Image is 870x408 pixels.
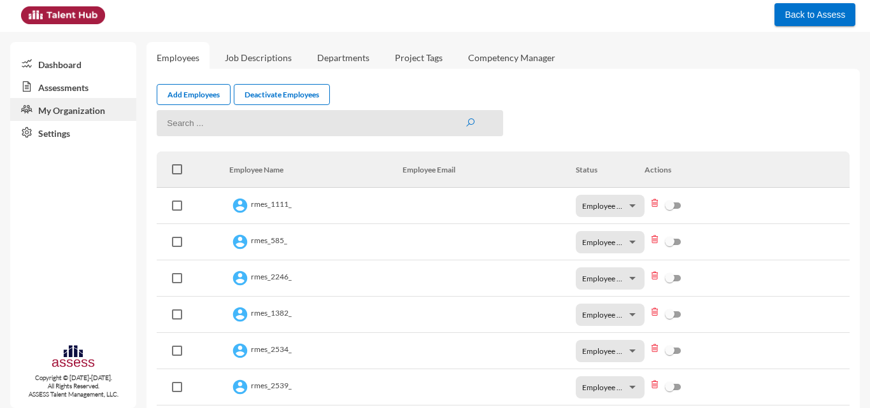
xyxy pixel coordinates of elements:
a: Employees [146,42,210,73]
input: Search ... [157,110,503,136]
a: My Organization [10,98,136,121]
span: Employee User [582,274,632,283]
span: Employee User [582,201,632,211]
a: Departments [307,42,380,73]
td: rmes_2539_ [229,369,403,405]
td: rmes_2246_ [229,260,403,297]
td: rmes_1382_ [229,297,403,333]
td: rmes_1111_ [229,188,403,224]
span: Employee User [582,310,632,320]
span: Employee User [582,346,632,356]
a: Assessments [10,75,136,98]
span: Employee User [582,237,632,247]
a: Competency Manager [458,42,566,73]
p: Copyright © [DATE]-[DATE]. All Rights Reserved. ASSESS Talent Management, LLC. [10,374,136,398]
a: Project Tags [385,42,453,73]
span: Employee User [582,383,632,392]
a: Back to Assess [774,6,855,20]
a: Dashboard [10,52,136,75]
th: Employee Email [403,151,576,188]
a: Add Employees [157,84,231,105]
td: rmes_585_ [229,224,403,260]
th: Actions [645,151,850,188]
a: Settings [10,121,136,144]
td: rmes_2534_ [229,333,403,369]
th: Employee Name [229,151,403,188]
span: Back to Assess [785,10,845,20]
th: Status [576,151,645,188]
a: Deactivate Employees [234,84,330,105]
img: assesscompany-logo.png [51,344,95,371]
button: Back to Assess [774,3,855,26]
a: Job Descriptions [215,42,302,73]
